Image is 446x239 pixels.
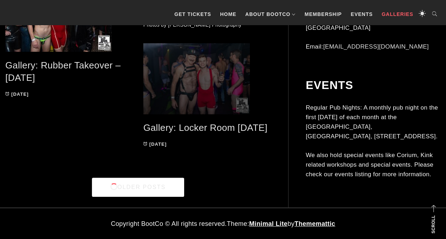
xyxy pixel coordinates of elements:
p: Suite 43159, PO Box 16 Nobby Beach QLD 4218 [GEOGRAPHIC_DATA] [305,4,440,33]
a: [DATE] [143,141,167,147]
a: Older Posts [92,178,184,197]
p: Regular Pub Nights: A monthly pub night on the first [DATE] of each month at the [GEOGRAPHIC_DATA... [305,102,440,141]
a: [DATE] [5,91,29,97]
a: [EMAIL_ADDRESS][DOMAIN_NAME] [323,43,429,50]
a: Membership [301,4,345,25]
a: GET TICKETS [171,4,215,25]
a: About BootCo [242,4,299,25]
time: [DATE] [11,91,29,97]
p: Email: [305,41,440,51]
a: Thememattic [294,220,335,227]
a: Home [216,4,240,25]
span: Copyright BootCo © All rights reserved. [111,220,227,227]
a: Gallery: Locker Room [DATE] [143,122,268,133]
p: We also hold special events like Corium, Kink related workshops and special events. Please check ... [305,150,440,179]
a: Minimal Lite [249,220,287,227]
strong: Scroll [431,215,436,233]
a: Gallery: Rubber Takeover – [DATE] [5,60,121,83]
p: Photos by [PERSON_NAME] Photography [143,21,271,29]
a: Galleries [378,4,417,25]
a: Events [347,4,376,25]
h2: Events [305,78,440,92]
time: [DATE] [149,141,167,147]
